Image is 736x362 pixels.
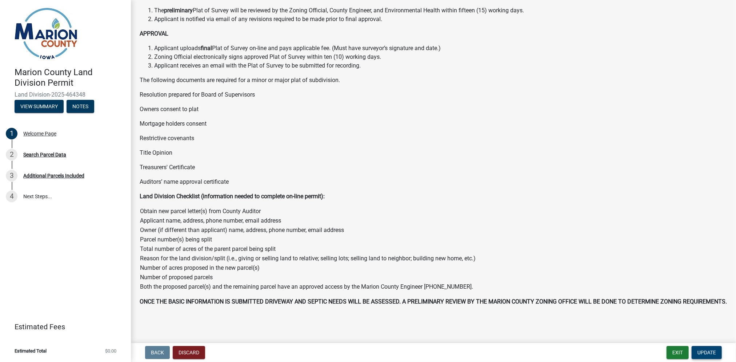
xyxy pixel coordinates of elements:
h4: Marion County Land Division Permit [15,67,125,88]
strong: APPROVAL [140,30,168,37]
button: Notes [67,100,94,113]
button: Update [692,346,722,359]
span: Estimated Total [15,349,47,353]
wm-modal-confirm: Summary [15,104,64,110]
p: The following documents are required for a minor or major plat of subdivision. [140,76,727,85]
li: Applicant receives an email with the Plat of Survey to be submitted for recording. [154,61,727,70]
div: 1 [6,128,17,139]
div: 4 [6,191,17,202]
p: Auditors’ name approval certificate [140,178,727,186]
div: 2 [6,149,17,160]
div: Additional Parcels Included [23,173,84,178]
td: Total number of acres of the parent parcel being split [140,244,476,254]
td: Number of proposed parcels [140,273,476,282]
span: Back [151,350,164,355]
span: Update [697,350,716,355]
li: Applicant uploads Plat of Survey on-line and pays applicable fee. (Must have surveyor’s signature... [154,44,727,53]
button: View Summary [15,100,64,113]
div: Search Parcel Data [23,152,66,157]
td: Reason for the land division/split (i.e., giving or selling land to relative; selling lots; selli... [140,254,476,263]
div: Welcome Page [23,131,56,136]
div: 3 [6,170,17,182]
span: Land Division-2025-464348 [15,91,116,98]
strong: preliminary [164,7,193,14]
strong: ONCE THE BASIC INFORMATION IS SUBMITTED DRIVEWAY AND SEPTIC NEEDS WILL BE ASSESSED. A PRELIMINARY... [140,298,727,305]
li: Zoning Official electronically signs approved Plat of Survey within ten (10) working days. [154,53,727,61]
button: Back [145,346,170,359]
li: Applicant is notified via email of any revisions required to be made prior to final approval. [154,15,727,24]
span: $0.00 [105,349,116,353]
p: Owners consent to plat [140,105,727,114]
p: Restrictive covenants [140,134,727,143]
li: The Plat of Survey will be reviewed by the Zoning Official, County Engineer, and Environmental He... [154,6,727,15]
strong: final [201,45,212,52]
button: Exit [667,346,689,359]
td: Parcel number(s) being split [140,235,476,244]
td: Both the proposed parcel(s) and the remaining parcel have an approved access by the Marion County... [140,282,476,292]
p: Treasurers' Certificate [140,163,727,172]
td: Owner (if different than applicant) name, address, phone number, email address [140,225,476,235]
p: Mortgage holders consent [140,119,727,128]
a: Estimated Fees [6,320,119,334]
img: Marion County, Iowa [15,8,77,60]
td: Applicant name, address, phone number, email address [140,216,476,225]
td: Number of acres proposed in the new parcel(s) [140,263,476,273]
strong: Land Division Checklist (information needed to complete on-line permit): [140,193,325,200]
button: Discard [173,346,205,359]
p: Title Opinion [140,149,727,157]
td: Obtain new parcel letter(s) from County Auditor [140,207,476,216]
p: Resolution prepared for Board of Supervisors [140,90,727,99]
wm-modal-confirm: Notes [67,104,94,110]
